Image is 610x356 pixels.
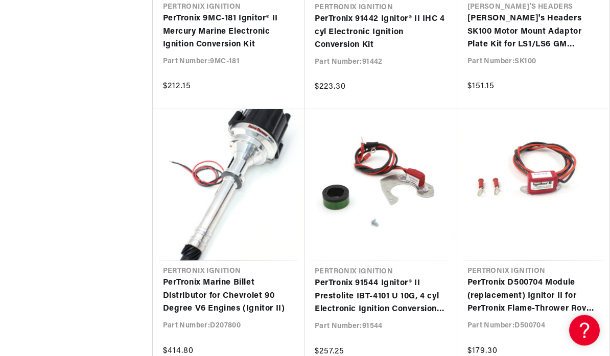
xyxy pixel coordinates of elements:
a: PerTronix D500704 Module (replacement) Ignitor II for PerTronix Flame-Thrower Rover V8 Distributor [467,277,599,316]
a: PerTronix 91442 Ignitor® II IHC 4 cyl Electronic Ignition Conversion Kit [315,13,447,53]
a: PerTronix 9MC-181 Ignitor® II Mercury Marine Electronic Ignition Conversion Kit [163,13,295,52]
a: [PERSON_NAME]'s Headers SK100 Motor Mount Adaptor Plate Kit for LS1/LS6 GM engines into 67-81 Cam... [467,13,599,52]
a: PerTronix Marine Billet Distributor for Chevrolet 90 Degree V6 Engines (Ignitor II) [163,277,295,316]
a: PerTronix 91544 Ignitor® II Prestolite IBT-4101 U 10G, 4 cyl Electronic Ignition Conversion Kit [315,277,447,317]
